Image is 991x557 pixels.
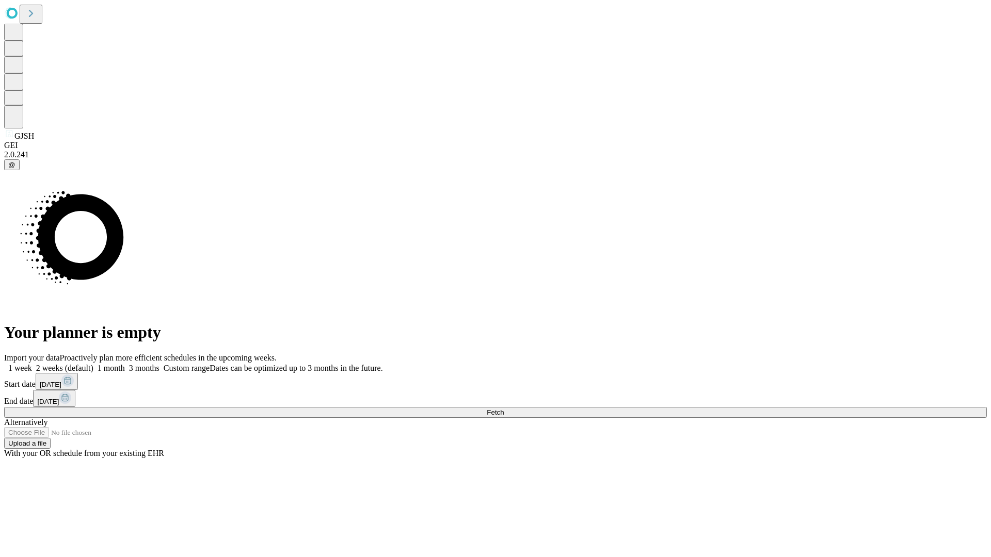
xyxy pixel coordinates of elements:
div: End date [4,390,987,407]
span: Import your data [4,353,60,362]
span: 2 weeks (default) [36,364,93,372]
button: [DATE] [33,390,75,407]
span: Alternatively [4,418,47,427]
div: Start date [4,373,987,390]
span: 1 month [98,364,125,372]
span: With your OR schedule from your existing EHR [4,449,164,457]
span: Dates can be optimized up to 3 months in the future. [210,364,382,372]
button: Upload a file [4,438,51,449]
span: @ [8,161,15,169]
span: 3 months [129,364,159,372]
button: @ [4,159,20,170]
button: Fetch [4,407,987,418]
div: GEI [4,141,987,150]
span: Custom range [164,364,210,372]
div: 2.0.241 [4,150,987,159]
h1: Your planner is empty [4,323,987,342]
button: [DATE] [36,373,78,390]
span: Fetch [487,408,504,416]
span: Proactively plan more efficient schedules in the upcoming weeks. [60,353,277,362]
span: 1 week [8,364,32,372]
span: GJSH [14,132,34,140]
span: [DATE] [40,381,61,388]
span: [DATE] [37,398,59,405]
